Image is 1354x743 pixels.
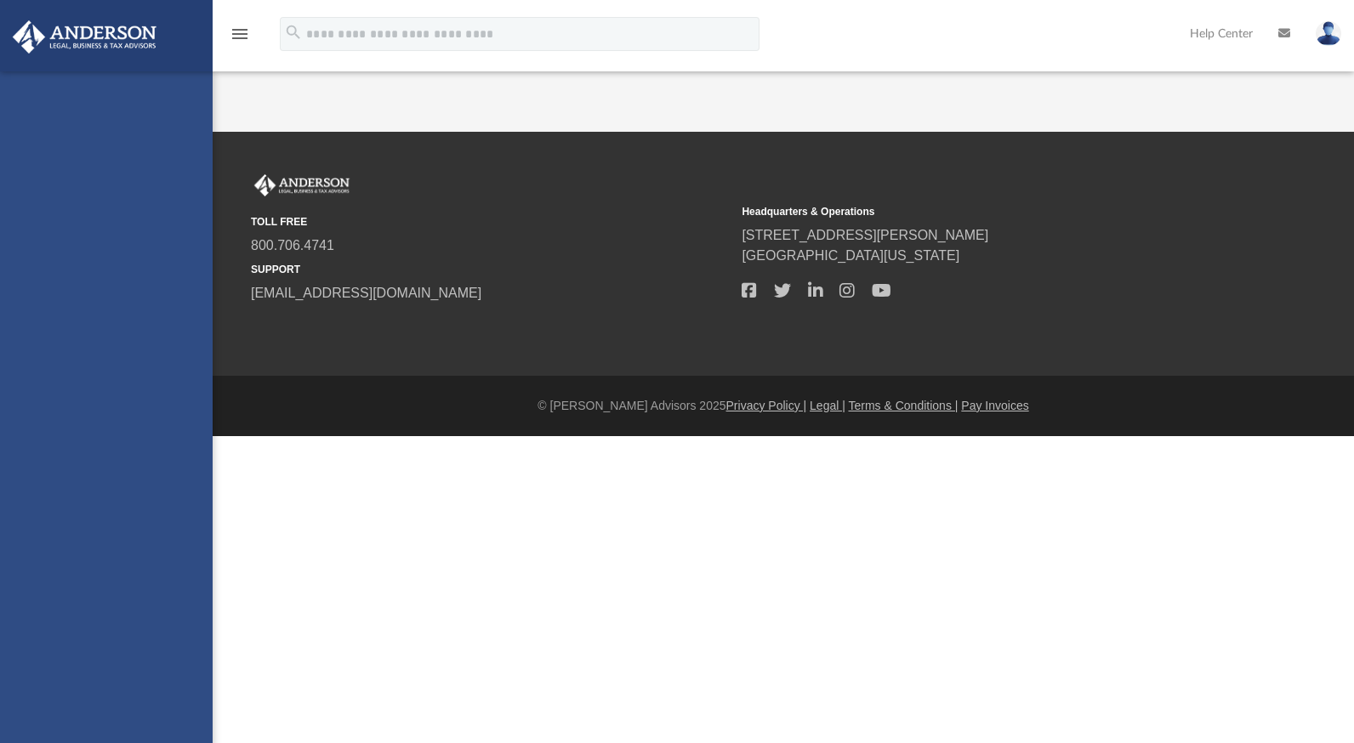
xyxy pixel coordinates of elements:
[961,399,1028,412] a: Pay Invoices
[849,399,959,412] a: Terms & Conditions |
[230,32,250,44] a: menu
[1316,21,1341,46] img: User Pic
[726,399,807,412] a: Privacy Policy |
[251,214,730,230] small: TOLL FREE
[251,238,334,252] a: 800.706.4741
[284,23,303,42] i: search
[742,228,988,242] a: [STREET_ADDRESS][PERSON_NAME]
[742,204,1220,219] small: Headquarters & Operations
[251,174,353,196] img: Anderson Advisors Platinum Portal
[230,24,250,44] i: menu
[213,397,1354,415] div: © [PERSON_NAME] Advisors 2025
[742,248,959,263] a: [GEOGRAPHIC_DATA][US_STATE]
[810,399,845,412] a: Legal |
[8,20,162,54] img: Anderson Advisors Platinum Portal
[251,262,730,277] small: SUPPORT
[251,286,481,300] a: [EMAIL_ADDRESS][DOMAIN_NAME]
